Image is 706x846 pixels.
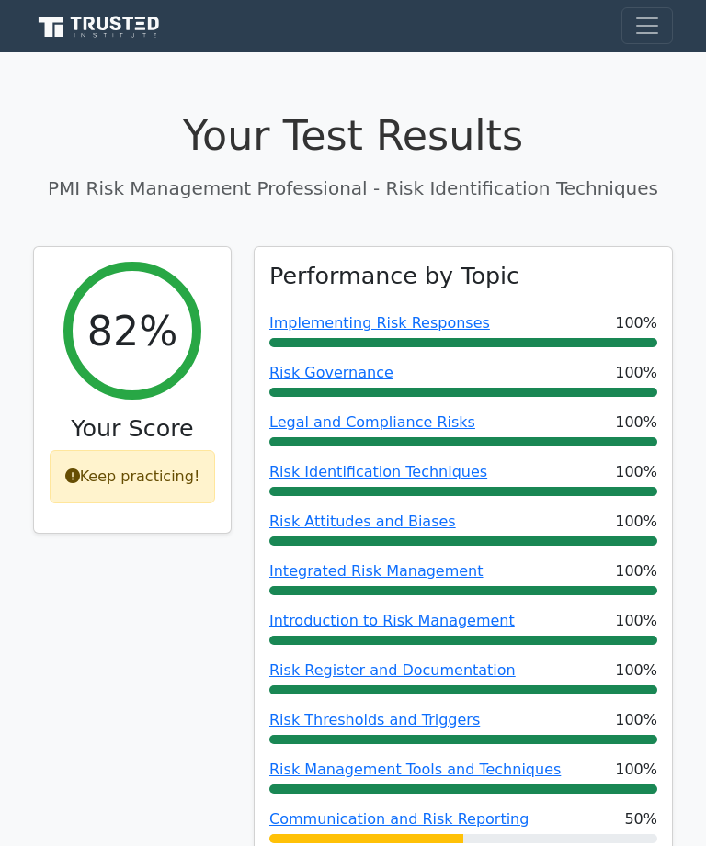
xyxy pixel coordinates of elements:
[269,262,519,289] h3: Performance by Topic
[269,612,515,629] a: Introduction to Risk Management
[269,810,529,828] a: Communication and Risk Reporting
[621,7,673,44] button: Toggle navigation
[49,414,216,442] h3: Your Score
[87,307,178,355] h2: 82%
[269,562,484,580] a: Integrated Risk Management
[269,661,516,679] a: Risk Register and Documentation
[615,560,657,582] span: 100%
[33,175,673,202] p: PMI Risk Management Professional - Risk Identification Techniques
[269,413,475,431] a: Legal and Compliance Risks
[615,412,657,434] span: 100%
[624,808,657,830] span: 50%
[615,461,657,483] span: 100%
[33,111,673,160] h1: Your Test Results
[615,312,657,334] span: 100%
[615,709,657,731] span: 100%
[269,761,561,778] a: Risk Management Tools and Techniques
[269,513,456,530] a: Risk Attitudes and Biases
[615,610,657,632] span: 100%
[615,511,657,533] span: 100%
[615,759,657,781] span: 100%
[615,362,657,384] span: 100%
[615,660,657,682] span: 100%
[269,711,480,728] a: Risk Thresholds and Triggers
[269,314,490,332] a: Implementing Risk Responses
[269,463,487,480] a: Risk Identification Techniques
[269,364,393,381] a: Risk Governance
[50,450,216,503] div: Keep practicing!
